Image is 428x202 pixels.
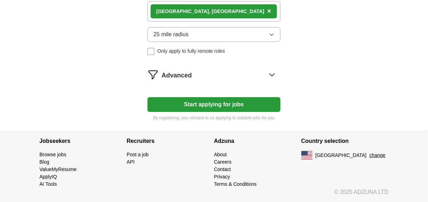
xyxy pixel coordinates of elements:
[315,152,367,159] span: [GEOGRAPHIC_DATA]
[39,166,77,172] a: ValueMyResume
[301,151,313,159] img: US flag
[162,71,192,80] span: Advanced
[370,152,386,159] button: change
[39,174,57,179] a: ApplyIQ
[39,159,49,165] a: Blog
[156,8,209,14] strong: [GEOGRAPHIC_DATA]
[267,6,271,17] button: ×
[214,152,227,157] a: About
[214,159,232,165] a: Careers
[39,181,57,187] a: AI Tools
[157,48,225,55] span: Only apply to fully remote roles
[127,159,135,165] a: API
[214,166,231,172] a: Contact
[156,8,264,15] div: , [GEOGRAPHIC_DATA]
[127,152,149,157] a: Post a job
[147,48,155,55] input: Only apply to fully remote roles
[214,174,230,179] a: Privacy
[147,27,281,42] button: 25 mile radius
[39,152,66,157] a: Browse jobs
[147,115,281,121] p: By registering, you consent to us applying to suitable jobs for you
[214,181,257,187] a: Terms & Conditions
[34,188,394,202] div: © 2025 ADZUNA LTD
[147,97,281,112] button: Start applying for jobs
[267,7,271,15] span: ×
[147,69,159,80] img: filter
[301,131,389,151] h4: Country selection
[153,30,189,39] span: 25 mile radius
